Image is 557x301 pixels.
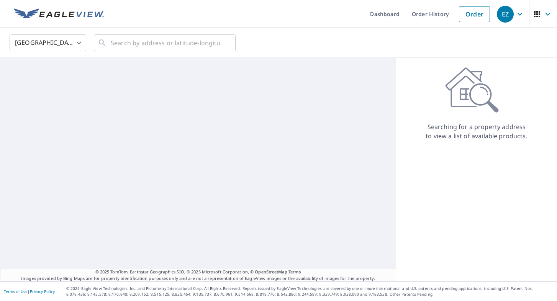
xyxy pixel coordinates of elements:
[459,6,490,22] a: Order
[255,269,287,275] a: OpenStreetMap
[30,289,55,294] a: Privacy Policy
[4,289,55,294] p: |
[14,8,104,20] img: EV Logo
[4,289,28,294] a: Terms of Use
[425,122,528,141] p: Searching for a property address to view a list of available products.
[10,32,86,54] div: [GEOGRAPHIC_DATA]
[497,6,514,23] div: EZ
[66,286,553,297] p: © 2025 Eagle View Technologies, Inc. and Pictometry International Corp. All Rights Reserved. Repo...
[95,269,301,275] span: © 2025 TomTom, Earthstar Geographics SIO, © 2025 Microsoft Corporation, ©
[111,32,220,54] input: Search by address or latitude-longitude
[288,269,301,275] a: Terms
